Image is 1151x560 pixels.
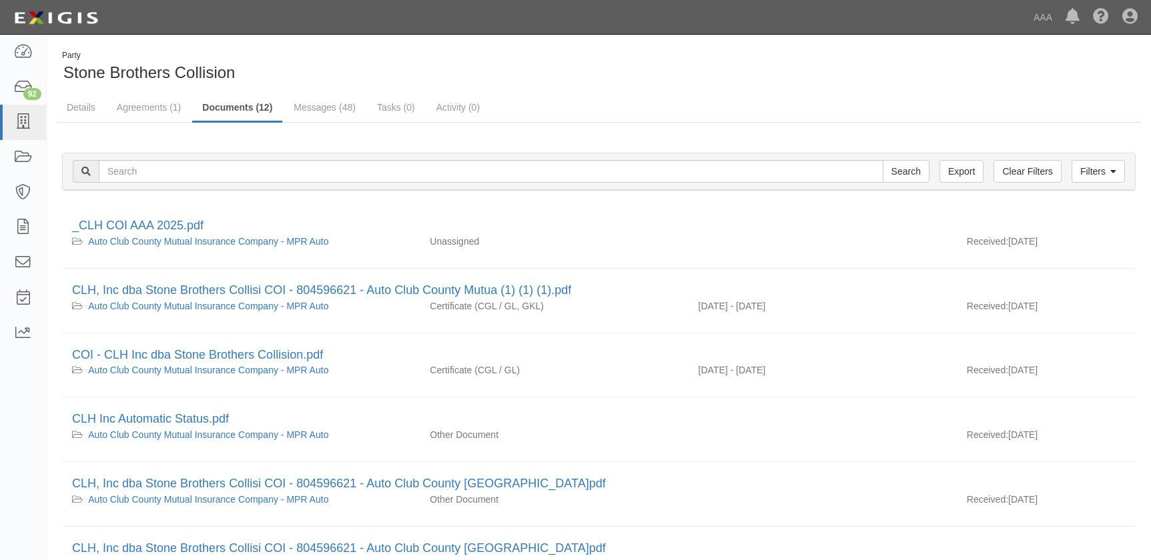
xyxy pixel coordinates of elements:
a: Auto Club County Mutual Insurance Company - MPR Auto [88,236,328,247]
div: Auto Club County Mutual Insurance Company - MPR Auto [72,428,410,441]
input: Search [99,160,883,183]
a: Auto Club County Mutual Insurance Company - MPR Auto [88,301,328,311]
a: COI - CLH Inc dba Stone Brothers Collision.pdf [72,348,323,361]
div: Other Document [420,493,688,506]
a: CLH, Inc dba Stone Brothers Collisi COI - 804596621 - Auto Club County Mutua (1) (1) (1).pdf [72,283,571,297]
div: COI - CLH Inc dba Stone Brothers Collision.pdf [72,347,1126,364]
div: Auto Club County Mutual Insurance Company - MPR Auto [72,235,410,248]
div: Unassigned [420,235,688,248]
div: Stone Brothers Collision [57,50,589,84]
div: CLH Inc Automatic Status.pdf [72,411,1126,428]
div: Auto Club County Mutual Insurance Company - MPR Auto [72,363,410,377]
a: CLH Inc Automatic Status.pdf [72,412,229,425]
a: Filters [1072,160,1125,183]
div: [DATE] [957,493,1136,513]
div: [DATE] [957,235,1136,255]
span: Stone Brothers Collision [63,63,235,81]
a: AAA [1027,4,1059,31]
a: Agreements (1) [107,94,191,121]
a: Export [939,160,984,183]
a: Details [57,94,105,121]
div: 92 [23,88,41,100]
p: Received: [967,363,1008,377]
a: Auto Club County Mutual Insurance Company - MPR Auto [88,429,328,440]
div: Auto Club County Mutual Insurance Company - MPR Auto [72,493,410,506]
a: _CLH COI AAA 2025.pdf [72,219,204,232]
p: Received: [967,235,1008,248]
div: Commercial General Liability / Garage Liability Garage Keepers Liability [420,299,688,313]
input: Search [883,160,929,183]
div: _CLH COI AAA 2025.pdf [72,217,1126,235]
div: Party [62,50,235,61]
a: Auto Club County Mutual Insurance Company - MPR Auto [88,494,328,505]
div: CLH, Inc dba Stone Brothers Collisi COI - 804596621 - Auto Club County Mutua (1) (1) (1).pdf [72,282,1126,299]
div: Effective 09/28/2024 - Expiration 09/28/2025 [689,363,957,377]
div: CLH, Inc dba Stone Brothers Collisi COI - 804596621 - Auto Club County Mutua.pdf [72,540,1126,557]
div: Other Document [420,428,688,441]
div: Auto Club County Mutual Insurance Company - MPR Auto [72,299,410,313]
img: logo-5460c22ac91f19d4615b14bd174203de0afe785f0fc80cf4dbbc73dc1793850b.png [10,6,102,30]
a: Clear Filters [994,160,1061,183]
div: Commercial General Liability / Garage Liability [420,363,688,377]
p: Received: [967,493,1008,506]
div: [DATE] [957,299,1136,319]
a: Activity (0) [426,94,490,121]
p: Received: [967,299,1008,313]
a: Messages (48) [284,94,366,121]
a: Auto Club County Mutual Insurance Company - MPR Auto [88,365,328,375]
div: [DATE] [957,363,1136,383]
a: CLH, Inc dba Stone Brothers Collisi COI - 804596621 - Auto Club County [GEOGRAPHIC_DATA]pdf [72,477,606,490]
a: Tasks (0) [367,94,425,121]
div: CLH, Inc dba Stone Brothers Collisi COI - 804596621 - Auto Club County Mutua.pdf [72,475,1126,493]
div: Effective - Expiration [689,428,957,429]
div: Effective - Expiration [689,493,957,493]
i: Help Center - Complianz [1093,9,1109,25]
p: Received: [967,428,1008,441]
div: Effective 09/28/2024 - Expiration 09/28/2025 [689,299,957,313]
a: Documents (12) [192,94,282,123]
a: CLH, Inc dba Stone Brothers Collisi COI - 804596621 - Auto Club County [GEOGRAPHIC_DATA]pdf [72,541,606,555]
div: [DATE] [957,428,1136,448]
